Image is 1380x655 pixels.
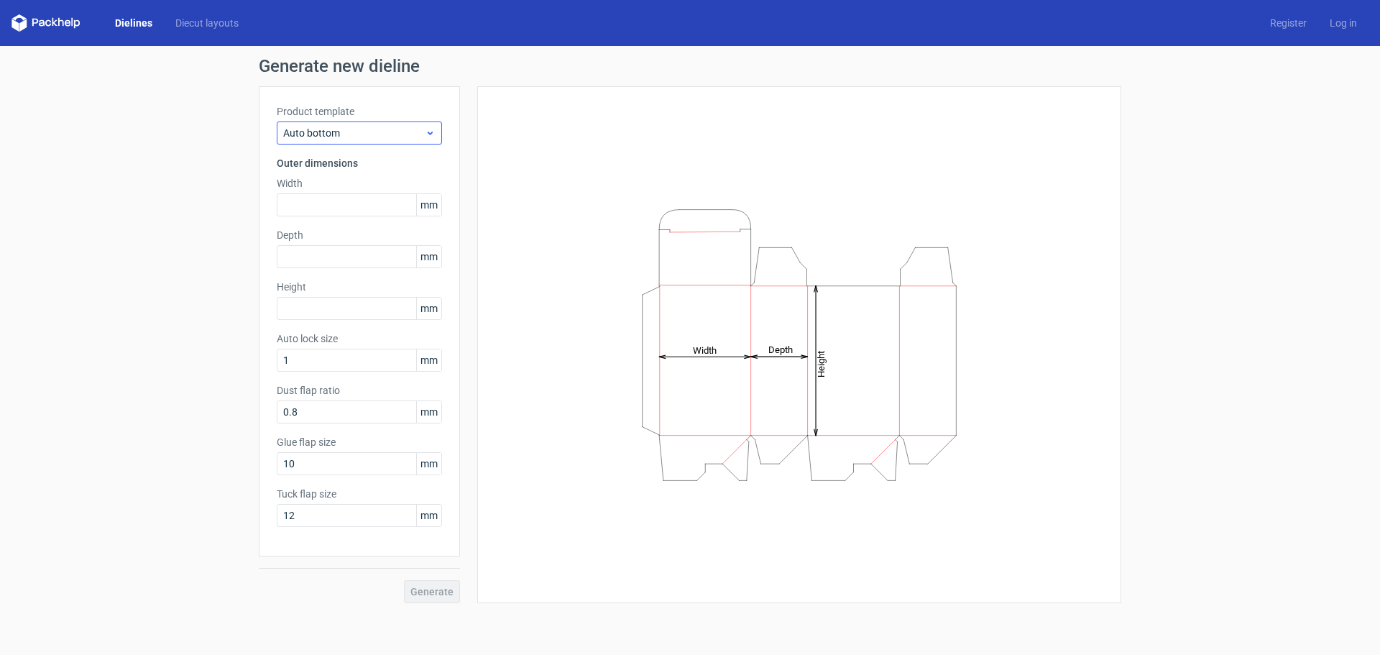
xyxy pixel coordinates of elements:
tspan: Width [693,344,717,355]
span: mm [416,505,441,526]
label: Height [277,280,442,294]
h1: Generate new dieline [259,58,1121,75]
tspan: Height [816,350,827,377]
a: Dielines [103,16,164,30]
span: mm [416,401,441,423]
span: mm [416,349,441,371]
label: Glue flap size [277,435,442,449]
label: Depth [277,228,442,242]
h3: Outer dimensions [277,156,442,170]
label: Auto lock size [277,331,442,346]
span: mm [416,194,441,216]
a: Diecut layouts [164,16,250,30]
tspan: Depth [768,344,793,355]
label: Dust flap ratio [277,383,442,398]
label: Tuck flap size [277,487,442,501]
span: Auto bottom [283,126,425,140]
span: mm [416,246,441,267]
a: Register [1259,16,1318,30]
span: mm [416,453,441,475]
a: Log in [1318,16,1368,30]
span: mm [416,298,441,319]
label: Width [277,176,442,191]
label: Product template [277,104,442,119]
